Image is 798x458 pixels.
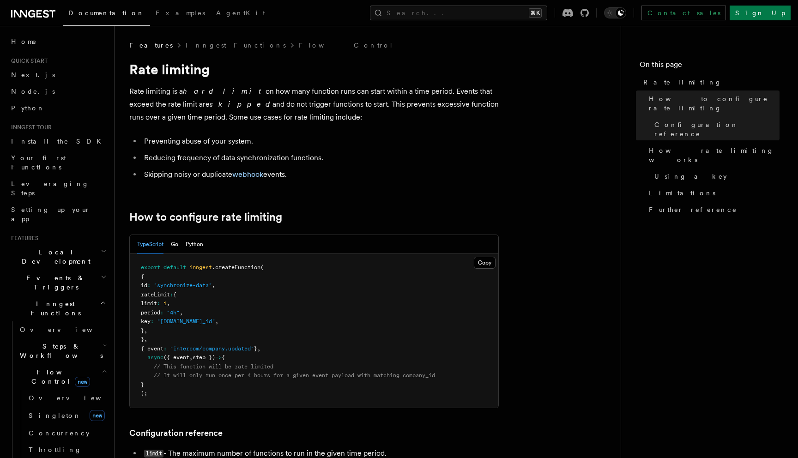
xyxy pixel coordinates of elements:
span: , [189,354,193,361]
a: Concurrency [25,425,109,441]
button: Inngest Functions [7,295,109,321]
span: new [90,410,105,421]
span: , [215,318,218,325]
button: Local Development [7,244,109,270]
span: Features [129,41,173,50]
span: "intercom/company.updated" [170,345,254,352]
span: { [141,273,144,280]
span: , [180,309,183,316]
a: How to configure rate limiting [129,211,282,223]
button: Go [171,235,178,254]
span: Node.js [11,88,55,95]
kbd: ⌘K [529,8,542,18]
span: Overview [29,394,124,402]
em: skipped [210,100,272,108]
span: Singleton [29,412,81,419]
a: Configuration reference [129,427,223,440]
a: Home [7,33,109,50]
a: webhook [232,170,263,179]
span: Overview [20,326,115,333]
a: Python [7,100,109,116]
span: limit [141,300,157,307]
span: Concurrency [29,429,90,437]
li: Skipping noisy or duplicate events. [141,168,499,181]
span: : [170,291,173,298]
a: Examples [150,3,211,25]
a: Overview [16,321,109,338]
span: step }) [193,354,215,361]
span: , [257,345,260,352]
button: TypeScript [137,235,163,254]
span: "[DOMAIN_NAME]_id" [157,318,215,325]
span: // It will only run once per 4 hours for a given event payload with matching company_id [154,372,435,379]
span: Examples [156,9,205,17]
a: Sign Up [730,6,791,20]
span: } [141,327,144,334]
span: } [141,381,144,388]
span: Install the SDK [11,138,107,145]
span: Configuration reference [654,120,780,139]
a: AgentKit [211,3,271,25]
span: Documentation [68,9,145,17]
span: Local Development [7,247,101,266]
a: Setting up your app [7,201,109,227]
span: Further reference [649,205,737,214]
span: , [167,300,170,307]
span: Inngest tour [7,124,52,131]
span: Inngest Functions [7,299,100,318]
a: Documentation [63,3,150,26]
span: // This function will be rate limited [154,363,273,370]
a: Install the SDK [7,133,109,150]
span: Quick start [7,57,48,65]
span: async [147,354,163,361]
span: { [173,291,176,298]
span: "4h" [167,309,180,316]
span: new [75,377,90,387]
span: Features [7,235,38,242]
a: Further reference [645,201,780,218]
code: limit [144,450,163,458]
button: Flow Controlnew [16,364,109,390]
span: Using a key [654,172,727,181]
span: inngest [189,264,212,271]
a: Leveraging Steps [7,175,109,201]
a: Limitations [645,185,780,201]
p: Rate limiting is a on how many function runs can start within a time period. Events that exceed t... [129,85,499,124]
button: Toggle dark mode [604,7,626,18]
a: Node.js [7,83,109,100]
span: : [151,318,154,325]
span: 1 [163,300,167,307]
h1: Rate limiting [129,61,499,78]
span: default [163,264,186,271]
a: Overview [25,390,109,406]
a: Singletonnew [25,406,109,425]
a: Inngest Functions [186,41,286,50]
span: Next.js [11,71,55,78]
span: .createFunction [212,264,260,271]
li: Reducing frequency of data synchronization functions. [141,151,499,164]
span: Setting up your app [11,206,91,223]
button: Search...⌘K [370,6,547,20]
span: key [141,318,151,325]
span: } [254,345,257,352]
span: export [141,264,160,271]
span: Limitations [649,188,715,198]
span: Your first Functions [11,154,66,171]
span: ({ event [163,354,189,361]
span: ); [141,390,147,397]
span: ( [260,264,264,271]
span: How to configure rate limiting [649,94,780,113]
span: => [215,354,222,361]
a: Contact sales [641,6,726,20]
span: : [147,282,151,289]
span: { [222,354,225,361]
span: Python [11,104,45,112]
button: Copy [474,257,496,269]
span: , [212,282,215,289]
button: Steps & Workflows [16,338,109,364]
a: How to configure rate limiting [645,90,780,116]
a: Throttling [25,441,109,458]
a: Configuration reference [651,116,780,142]
span: , [144,327,147,334]
a: Next.js [7,66,109,83]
